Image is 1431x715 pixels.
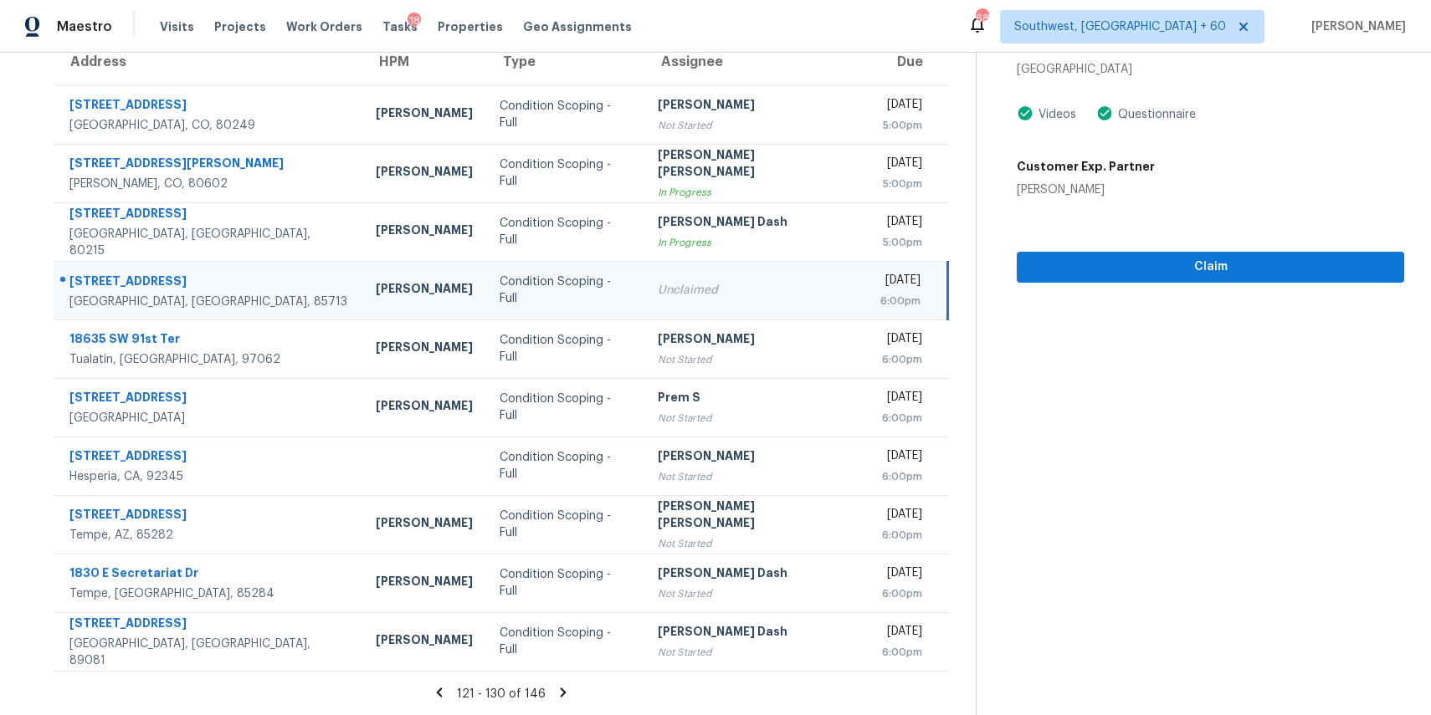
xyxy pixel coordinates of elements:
div: 5:00pm [880,117,922,134]
div: [DATE] [880,155,922,176]
div: Not Started [658,351,854,368]
div: [GEOGRAPHIC_DATA] [69,410,349,426]
div: [PERSON_NAME] [PERSON_NAME] [658,498,854,535]
div: [GEOGRAPHIC_DATA], [GEOGRAPHIC_DATA], 85713 [69,294,349,310]
span: Projects [214,18,266,35]
div: [DATE] [880,447,922,468]
div: In Progress [658,234,854,251]
span: Properties [438,18,503,35]
div: 682 [976,10,987,27]
div: [PERSON_NAME] [658,330,854,351]
div: Not Started [658,117,854,134]
div: [PERSON_NAME] [1017,181,1155,198]
div: [DATE] [880,506,922,527]
div: [PERSON_NAME] [376,163,473,184]
div: 18635 SW 91st Ter [69,330,349,351]
span: Maestro [57,18,112,35]
span: [PERSON_NAME] [1305,18,1406,35]
div: Tempe, AZ, 85282 [69,527,349,544]
div: Tualatin, [GEOGRAPHIC_DATA], 97062 [69,351,349,368]
div: [DATE] [880,96,922,117]
span: Visits [160,18,194,35]
div: [DATE] [880,213,922,234]
div: Not Started [658,535,854,552]
div: [GEOGRAPHIC_DATA], [GEOGRAPHIC_DATA], 80215 [69,226,349,259]
div: Condition Scoping - Full [500,508,631,541]
div: [GEOGRAPHIC_DATA], [GEOGRAPHIC_DATA], 89081 [69,636,349,669]
span: Claim [1030,257,1391,278]
div: [STREET_ADDRESS] [69,447,349,468]
div: 5:00pm [880,234,922,251]
div: [DATE] [880,272,921,293]
div: Videos [1033,106,1076,123]
div: Questionnaire [1113,106,1196,123]
div: [PERSON_NAME] [376,397,473,418]
div: Not Started [658,585,854,602]
div: [DATE] [880,623,922,644]
div: Condition Scoping - Full [500,215,631,248]
div: [PERSON_NAME] [376,105,473,125]
div: Condition Scoping - Full [500,625,631,658]
div: Prem S [658,389,854,410]
div: Not Started [658,410,854,426]
img: Artifact Present Icon [1017,105,1033,122]
div: [PERSON_NAME] [376,514,473,535]
span: 121 - 130 of 146 [457,688,546,700]
div: 6:00pm [880,351,922,368]
div: 6:00pm [880,293,921,309]
div: [DATE] [880,330,922,351]
div: [PERSON_NAME] [376,222,473,243]
th: Due [867,38,948,85]
div: 6:00pm [880,527,922,544]
img: Artifact Present Icon [1096,105,1113,122]
div: Tempe, [GEOGRAPHIC_DATA], 85284 [69,585,349,602]
div: In Progress [658,184,854,201]
span: Tasks [382,21,418,33]
div: 18 [408,13,421,29]
div: [GEOGRAPHIC_DATA] [1017,61,1404,78]
th: Address [54,38,362,85]
th: HPM [362,38,486,85]
div: [STREET_ADDRESS][PERSON_NAME] [69,155,349,176]
div: [STREET_ADDRESS] [69,615,349,636]
div: Condition Scoping - Full [500,273,631,307]
div: [PERSON_NAME] [376,573,473,594]
div: [STREET_ADDRESS] [69,96,349,117]
span: Work Orders [286,18,362,35]
div: 6:00pm [880,644,922,661]
div: Condition Scoping - Full [500,449,631,483]
div: [PERSON_NAME] [658,96,854,117]
th: Assignee [644,38,867,85]
button: Claim [1017,252,1404,283]
div: 6:00pm [880,468,922,485]
div: [PERSON_NAME] Dash [658,623,854,644]
div: [PERSON_NAME] [376,339,473,360]
div: [PERSON_NAME] Dash [658,213,854,234]
div: Not Started [658,644,854,661]
div: Hesperia, CA, 92345 [69,468,349,485]
div: Condition Scoping - Full [500,566,631,600]
div: Condition Scoping - Full [500,156,631,190]
div: [PERSON_NAME], CO, 80602 [69,176,349,192]
span: Geo Assignments [523,18,632,35]
div: Condition Scoping - Full [500,98,631,131]
div: 1830 E Secretariat Dr [69,564,349,585]
div: [DATE] [880,564,922,585]
div: [PERSON_NAME] Dash [658,564,854,585]
div: [PERSON_NAME] [376,280,473,301]
div: [DATE] [880,389,922,410]
div: Condition Scoping - Full [500,391,631,424]
div: 6:00pm [880,585,922,602]
div: [PERSON_NAME] [658,447,854,468]
div: Unclaimed [658,282,854,299]
div: 6:00pm [880,410,922,426]
th: Type [486,38,644,85]
div: Condition Scoping - Full [500,332,631,365]
div: [STREET_ADDRESS] [69,389,349,410]
div: [PERSON_NAME] [376,631,473,652]
div: [PERSON_NAME] [PERSON_NAME] [658,146,854,184]
div: [STREET_ADDRESS] [69,273,349,294]
div: Not Started [658,468,854,485]
div: [STREET_ADDRESS] [69,506,349,527]
h5: Customer Exp. Partner [1017,158,1155,175]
